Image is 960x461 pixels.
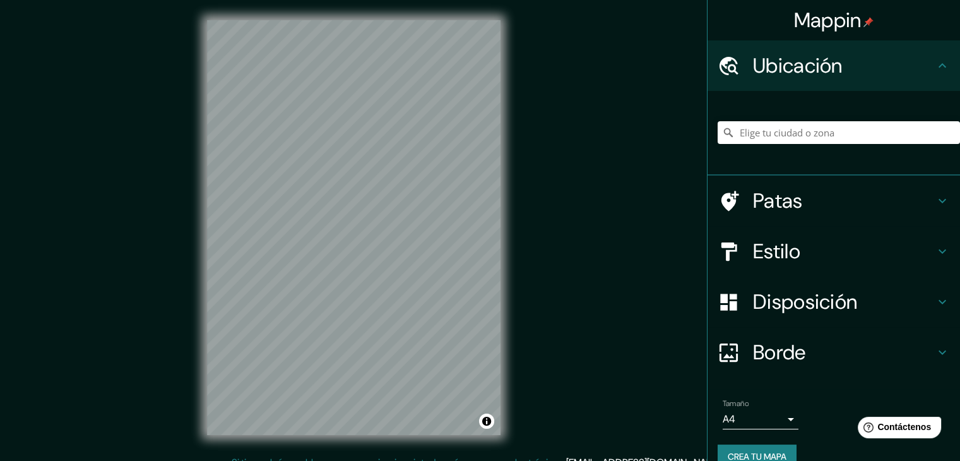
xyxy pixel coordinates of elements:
canvas: Mapa [207,20,501,435]
font: Patas [753,188,803,214]
div: Borde [708,327,960,378]
font: Borde [753,339,806,366]
font: Mappin [794,7,862,33]
input: Elige tu ciudad o zona [718,121,960,144]
div: Ubicación [708,40,960,91]
div: A4 [723,409,798,429]
font: Estilo [753,238,800,265]
font: Disposición [753,289,857,315]
font: Tamaño [723,398,749,409]
div: Estilo [708,226,960,277]
button: Activar o desactivar atribución [479,414,494,429]
font: A4 [723,412,735,426]
font: Ubicación [753,52,843,79]
div: Disposición [708,277,960,327]
div: Patas [708,176,960,226]
img: pin-icon.png [863,17,874,27]
iframe: Lanzador de widgets de ayuda [848,412,946,447]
